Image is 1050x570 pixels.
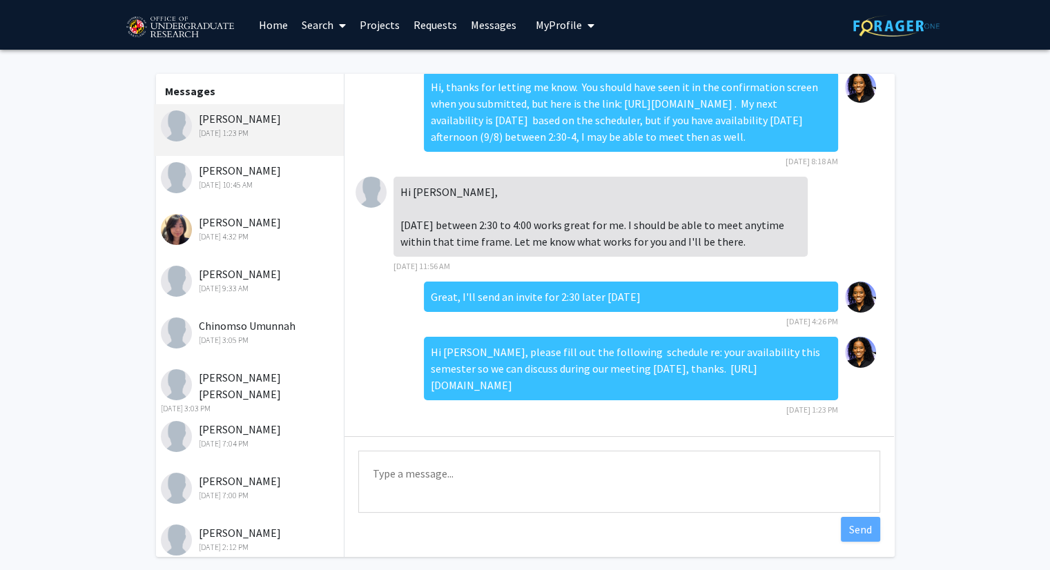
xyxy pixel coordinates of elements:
div: [PERSON_NAME] [161,162,341,191]
div: [DATE] 1:23 PM [161,127,341,139]
img: Micah Savarese [161,266,192,297]
img: Isha Dawadi [161,162,192,193]
img: Yong Han Wang [161,369,192,400]
textarea: Message [358,451,880,513]
a: Messages [464,1,523,49]
div: Hi, thanks for letting me know. You should have seen it in the confirmation screen when you submi... [424,72,838,152]
span: [DATE] 4:26 PM [786,316,838,326]
div: [DATE] 7:00 PM [161,489,341,502]
div: Hi [PERSON_NAME], [DATE] between 2:30 to 4:00 works great for me. I should be able to meet anytim... [393,177,808,257]
div: Hi [PERSON_NAME], please fill out the following schedule re: your availability this semester so w... [424,337,838,400]
img: Brandon Kim [161,421,192,452]
span: My Profile [536,18,582,32]
a: Search [295,1,353,49]
img: University of Maryland Logo [121,10,238,45]
span: [DATE] 11:56 AM [393,261,450,271]
div: [PERSON_NAME] [161,110,341,139]
div: [PERSON_NAME] [161,524,341,553]
a: Home [252,1,295,49]
img: Chinomso Umunnah [161,317,192,348]
div: [PERSON_NAME] [161,473,341,502]
a: Requests [407,1,464,49]
img: Ronak Patel [161,110,192,141]
div: [PERSON_NAME] [PERSON_NAME] [161,369,341,415]
img: Jennifer Rae Myers [845,282,876,313]
img: ForagerOne Logo [853,15,940,37]
img: Pranav Palavarapu [161,473,192,504]
div: [DATE] 7:04 PM [161,438,341,450]
span: [DATE] 8:18 AM [786,156,838,166]
div: [DATE] 10:45 AM [161,179,341,191]
div: [PERSON_NAME] [161,266,341,295]
img: Jennifer Rae Myers [845,72,876,103]
div: [DATE] 3:03 PM [161,402,341,415]
div: Great, I'll send an invite for 2:30 later [DATE] [424,282,838,312]
div: Chinomso Umunnah [161,317,341,346]
div: [DATE] 2:12 PM [161,541,341,553]
a: Projects [353,1,407,49]
img: Ronak Patel [356,177,387,208]
button: Send [841,517,880,542]
div: [DATE] 4:32 PM [161,230,341,243]
div: [PERSON_NAME] [161,421,341,450]
iframe: Chat [10,508,59,560]
img: Jessica Lillian Annoh [161,524,192,556]
img: Jennifer Rae Myers [845,337,876,368]
b: Messages [165,84,215,98]
span: [DATE] 1:23 PM [786,404,838,415]
div: [DATE] 9:33 AM [161,282,341,295]
div: [DATE] 3:05 PM [161,334,341,346]
div: [PERSON_NAME] [161,214,341,243]
img: Leavy Hu [161,214,192,245]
